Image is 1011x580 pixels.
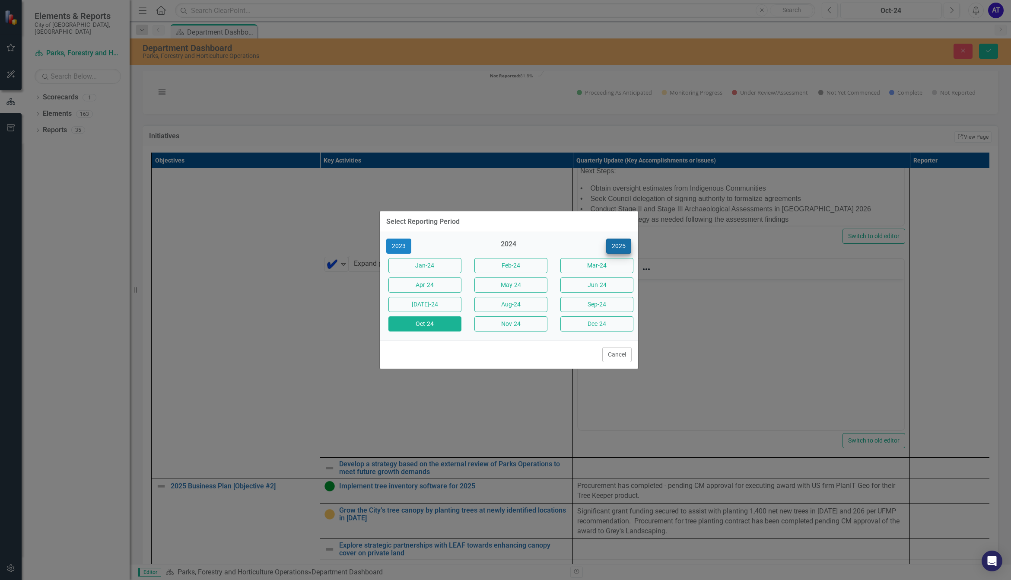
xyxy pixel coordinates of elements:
[2,21,298,38] em: Completed setup for cameras, card readers etc. for [GEOGRAPHIC_DATA]. Currently working at [GEOGR...
[388,277,461,293] button: Apr-24
[560,277,633,293] button: Jun-24
[982,551,1002,571] div: Open Intercom Messenger
[560,316,633,331] button: Dec-24
[602,347,632,362] button: Cancel
[560,297,633,312] button: Sep-24
[388,316,461,331] button: Oct-24
[386,239,411,254] button: 2023
[472,239,545,254] div: 2024
[386,218,460,226] div: Select Reporting Period
[560,258,633,273] button: Mar-24
[474,277,547,293] button: May-24
[474,258,547,273] button: Feb-24
[2,32,324,84] p: Requests have been extended to Indigenous Communities to provide estimates for their oversight an...
[2,108,324,160] p: • Obtain oversight estimates from Indigenous Communities • Seek Council delegation of signing aut...
[388,297,461,312] button: [DATE]-24
[474,297,547,312] button: Aug-24
[606,239,631,254] button: 2025
[474,316,547,331] button: Nov-24
[2,91,324,102] p: Next Steps:
[388,258,461,273] button: Jan-24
